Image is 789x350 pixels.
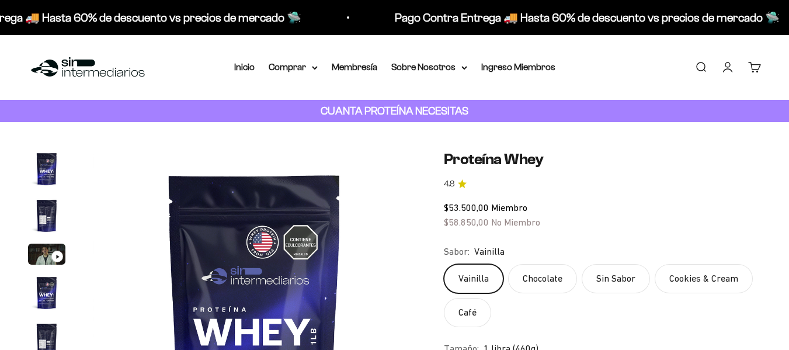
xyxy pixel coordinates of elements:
[491,217,540,227] span: No Miembro
[491,202,527,213] span: Miembro
[444,202,489,213] span: $53.500,00
[444,150,761,168] h1: Proteína Whey
[391,8,776,27] p: Pago Contra Entrega 🚚 Hasta 60% de descuento vs precios de mercado 🛸
[234,62,255,72] a: Inicio
[321,105,468,117] strong: CUANTA PROTEÍNA NECESITAS
[269,60,318,75] summary: Comprar
[444,178,454,190] span: 4.8
[474,244,505,259] span: Vainilla
[332,62,377,72] a: Membresía
[481,62,555,72] a: Ingreso Miembros
[444,217,489,227] span: $58.850,00
[28,197,65,234] img: Proteína Whey
[444,178,761,190] a: 4.84.8 de 5.0 estrellas
[28,244,65,268] button: Ir al artículo 3
[28,274,65,311] img: Proteína Whey
[444,244,470,259] legend: Sabor:
[28,274,65,315] button: Ir al artículo 4
[28,150,65,191] button: Ir al artículo 1
[28,197,65,238] button: Ir al artículo 2
[28,150,65,188] img: Proteína Whey
[391,60,467,75] summary: Sobre Nosotros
